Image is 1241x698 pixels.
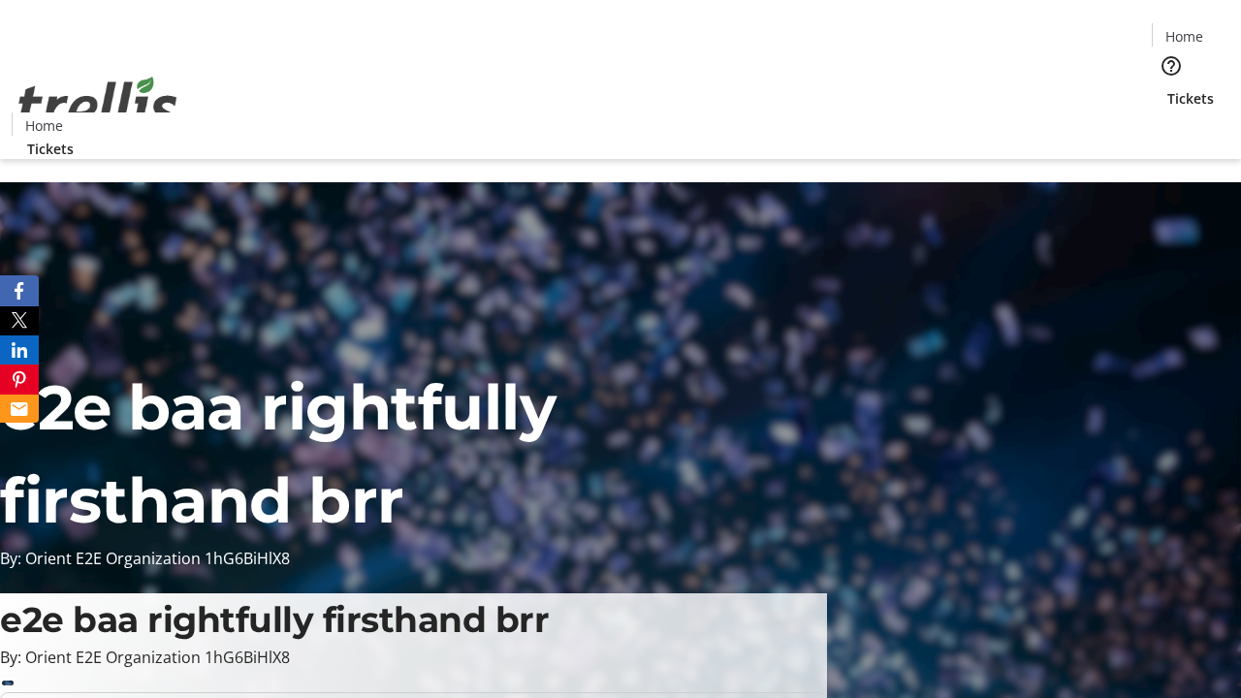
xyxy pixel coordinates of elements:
[1152,109,1191,147] button: Cart
[25,115,63,136] span: Home
[1152,88,1229,109] a: Tickets
[12,139,89,159] a: Tickets
[1167,88,1214,109] span: Tickets
[27,139,74,159] span: Tickets
[13,115,75,136] a: Home
[1152,47,1191,85] button: Help
[1165,26,1203,47] span: Home
[12,55,184,152] img: Orient E2E Organization 1hG6BiHlX8's Logo
[1153,26,1215,47] a: Home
